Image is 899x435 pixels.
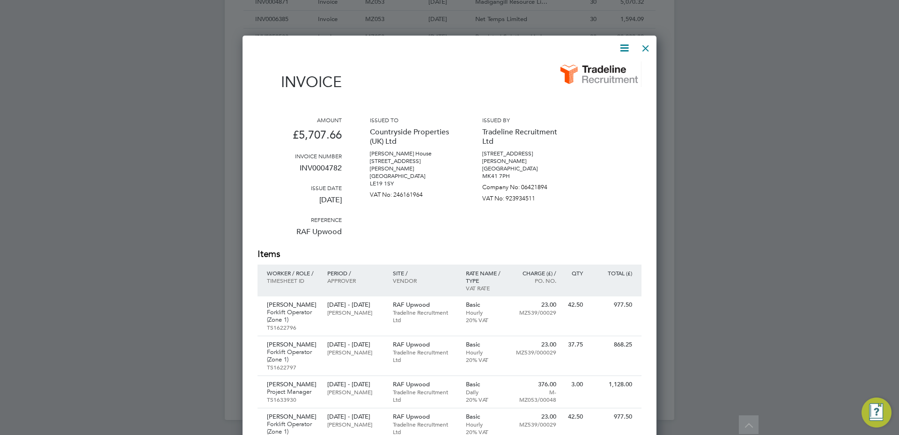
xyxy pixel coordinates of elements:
[258,73,342,91] h1: Invoice
[267,363,318,371] p: TS1622797
[393,309,457,324] p: Tradeline Recruitment Ltd
[516,269,556,277] p: Charge (£) /
[516,341,556,348] p: 23.00
[566,301,583,309] p: 42.50
[267,381,318,388] p: [PERSON_NAME]
[482,172,567,180] p: MK41 7PH
[267,348,318,363] p: Forklift Operator (Zone 1)
[466,381,507,388] p: Basic
[267,309,318,324] p: Forklift Operator (Zone 1)
[482,116,567,124] h3: Issued by
[482,150,567,165] p: [STREET_ADDRESS][PERSON_NAME]
[516,309,556,316] p: MZ539/00029
[393,388,457,403] p: Tradeline Recruitment Ltd
[393,341,457,348] p: RAF Upwood
[466,356,507,363] p: 20% VAT
[393,277,457,284] p: Vendor
[327,348,383,356] p: [PERSON_NAME]
[482,191,567,202] p: VAT No: 923934511
[566,413,583,420] p: 42.50
[393,413,457,420] p: RAF Upwood
[592,301,632,309] p: 977.50
[482,180,567,191] p: Company No: 06421894
[370,180,454,187] p: LE19 1SY
[592,269,632,277] p: Total (£)
[466,413,507,420] p: Basic
[267,388,318,396] p: Project Manager
[327,277,383,284] p: Approver
[327,341,383,348] p: [DATE] - [DATE]
[370,150,454,157] p: [PERSON_NAME] House
[566,269,583,277] p: QTY
[267,269,318,277] p: Worker / Role /
[258,160,342,184] p: INV0004782
[370,187,454,199] p: VAT No: 246161964
[393,269,457,277] p: Site /
[258,116,342,124] h3: Amount
[516,413,556,420] p: 23.00
[370,157,454,172] p: [STREET_ADDRESS][PERSON_NAME]
[466,348,507,356] p: Hourly
[327,381,383,388] p: [DATE] - [DATE]
[862,398,892,428] button: Engage Resource Center
[370,116,454,124] h3: Issued to
[516,420,556,428] p: MZ539/00029
[370,172,454,180] p: [GEOGRAPHIC_DATA]
[466,341,507,348] p: Basic
[267,277,318,284] p: Timesheet ID
[466,316,507,324] p: 20% VAT
[482,124,567,150] p: Tradeline Recruitment Ltd
[516,301,556,309] p: 23.00
[393,301,457,309] p: RAF Upwood
[393,348,457,363] p: Tradeline Recruitment Ltd
[267,341,318,348] p: [PERSON_NAME]
[466,396,507,403] p: 20% VAT
[370,124,454,150] p: Countryside Properties (UK) Ltd
[327,301,383,309] p: [DATE] - [DATE]
[466,388,507,396] p: Daily
[327,413,383,420] p: [DATE] - [DATE]
[466,420,507,428] p: Hourly
[267,324,318,331] p: TS1622796
[258,216,342,223] h3: Reference
[516,388,556,403] p: M-MZ053/00048
[466,284,507,292] p: VAT rate
[557,61,641,87] img: tradelinerecruitment-logo-remittance.png
[466,301,507,309] p: Basic
[327,269,383,277] p: Period /
[566,381,583,388] p: 3.00
[592,413,632,420] p: 977.50
[258,124,342,152] p: £5,707.66
[466,269,507,284] p: Rate name / type
[267,301,318,309] p: [PERSON_NAME]
[393,381,457,388] p: RAF Upwood
[258,184,342,192] h3: Issue date
[516,277,556,284] p: Po. No.
[466,309,507,316] p: Hourly
[327,420,383,428] p: [PERSON_NAME]
[566,341,583,348] p: 37.75
[267,396,318,403] p: TS1633930
[258,248,641,261] h2: Items
[267,413,318,420] p: [PERSON_NAME]
[516,381,556,388] p: 376.00
[592,341,632,348] p: 868.25
[592,381,632,388] p: 1,128.00
[327,309,383,316] p: [PERSON_NAME]
[258,223,342,248] p: RAF Upwood
[516,348,556,356] p: MZ539/000029
[327,388,383,396] p: [PERSON_NAME]
[482,165,567,172] p: [GEOGRAPHIC_DATA]
[258,192,342,216] p: [DATE]
[258,152,342,160] h3: Invoice number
